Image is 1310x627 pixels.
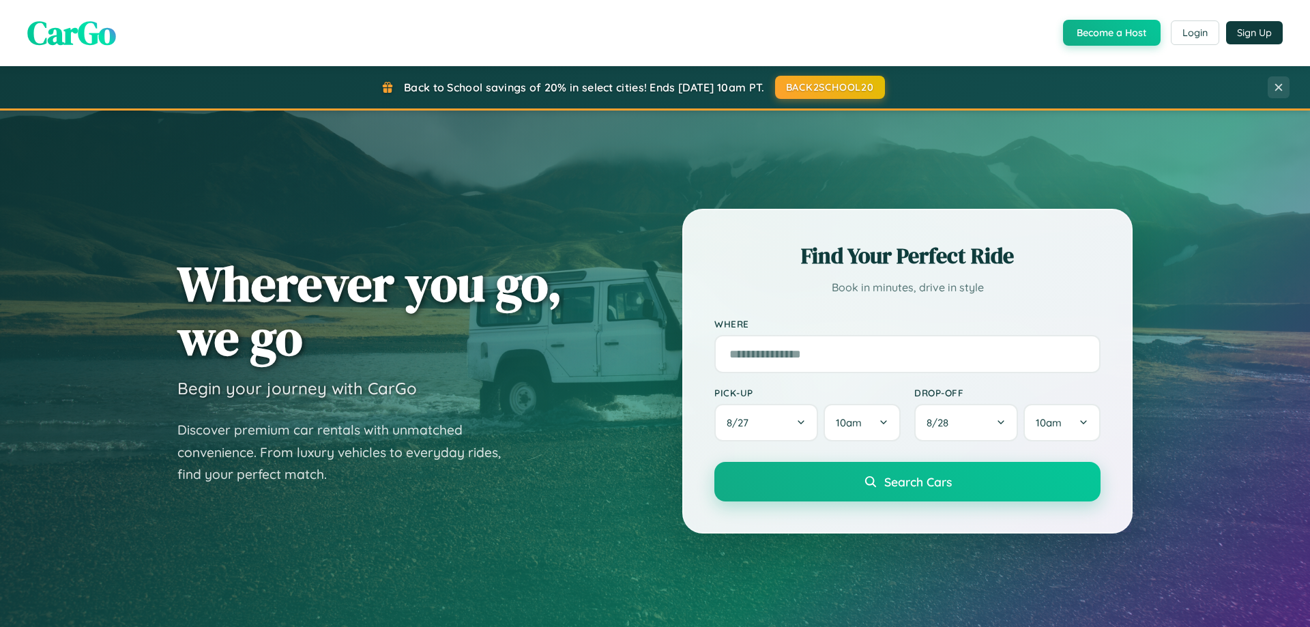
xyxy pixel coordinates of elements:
button: 8/27 [714,404,818,441]
label: Drop-off [914,387,1101,398]
button: Sign Up [1226,21,1283,44]
button: Become a Host [1063,20,1161,46]
label: Pick-up [714,387,901,398]
span: 10am [1036,416,1062,429]
h1: Wherever you go, we go [177,257,562,364]
p: Book in minutes, drive in style [714,278,1101,297]
button: 10am [1023,404,1101,441]
p: Discover premium car rentals with unmatched convenience. From luxury vehicles to everyday rides, ... [177,419,519,486]
button: BACK2SCHOOL20 [775,76,885,99]
span: 8 / 27 [727,416,755,429]
h2: Find Your Perfect Ride [714,241,1101,271]
button: Login [1171,20,1219,45]
button: 8/28 [914,404,1018,441]
span: CarGo [27,10,116,55]
span: Back to School savings of 20% in select cities! Ends [DATE] 10am PT. [404,81,764,94]
button: 10am [824,404,901,441]
span: 10am [836,416,862,429]
button: Search Cars [714,462,1101,501]
span: Search Cars [884,474,952,489]
label: Where [714,318,1101,330]
span: 8 / 28 [927,416,955,429]
h3: Begin your journey with CarGo [177,378,417,398]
